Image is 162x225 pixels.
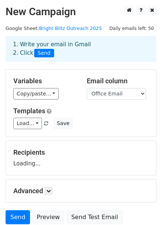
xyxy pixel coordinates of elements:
span: Send [34,49,54,58]
h5: Variables [13,77,76,85]
div: 1. Write your email in Gmail 2. Click [7,40,155,57]
span: Daily emails left: 50 [107,24,156,33]
button: Save [53,118,73,129]
h5: Advanced [13,187,149,195]
h2: New Campaign [6,6,156,18]
a: Preview [32,210,65,224]
a: Send [6,210,30,224]
a: Daily emails left: 50 [107,26,156,31]
small: Google Sheet: [6,26,102,31]
a: Templates [13,107,45,115]
h5: Email column [87,77,149,85]
a: Send Test Email [66,210,123,224]
h5: Recipients [13,148,149,157]
div: Loading... [13,148,149,168]
a: Copy/paste... [13,88,59,100]
a: Load... [13,118,42,129]
a: Bright Blitz Outreach 2025 [39,26,102,31]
